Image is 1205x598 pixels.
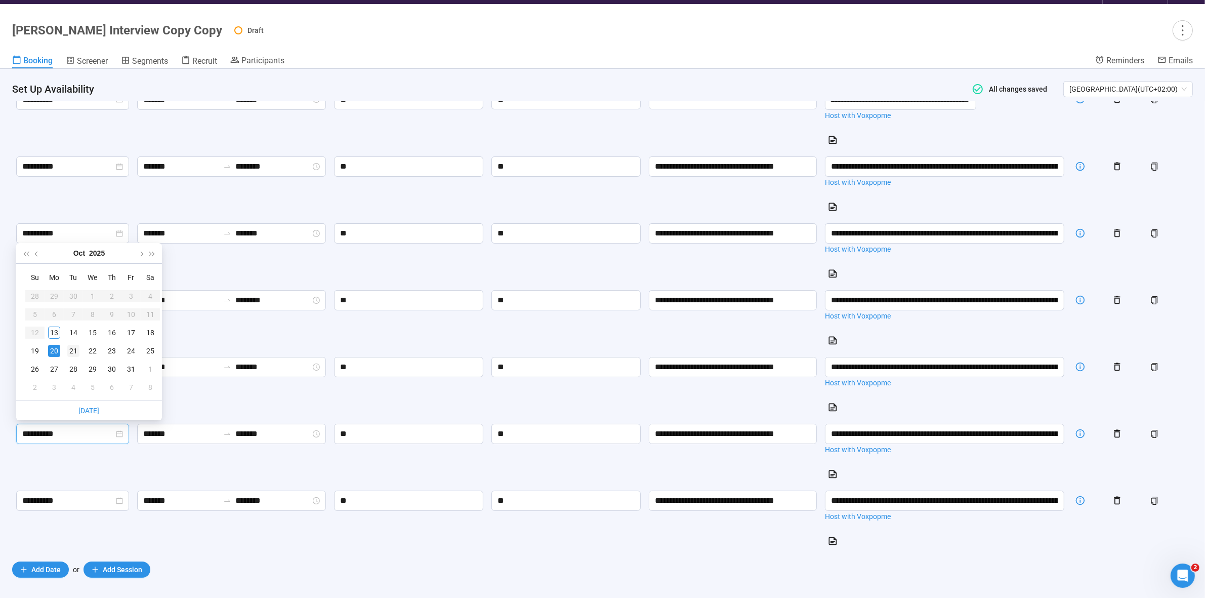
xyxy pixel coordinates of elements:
[45,324,64,342] td: 2025-10-13
[141,360,160,378] td: 2025-11-01
[77,56,108,66] span: Screener
[247,26,264,34] span: Draft
[230,55,284,67] a: Participants
[45,268,64,287] th: Mo
[125,345,137,357] div: 24
[48,363,60,375] div: 27
[45,342,64,360] td: 2025-10-20
[64,360,83,378] td: 2025-10-28
[1150,363,1158,371] span: copy
[121,360,141,378] td: 2025-10-31
[48,381,60,393] div: 3
[223,163,231,171] span: swap-right
[223,430,231,438] span: swap-right
[64,378,83,396] td: 2025-11-04
[1095,55,1144,67] a: Reminders
[25,378,45,396] td: 2025-11-02
[1150,163,1158,171] span: copy
[102,324,121,342] td: 2025-10-16
[87,381,99,393] div: 5
[29,345,41,357] div: 19
[12,562,69,578] button: plusAdd Date
[83,324,102,342] td: 2025-10-15
[20,566,27,573] span: plus
[121,342,141,360] td: 2025-10-24
[25,342,45,360] td: 2025-10-19
[45,378,64,396] td: 2025-11-03
[12,55,53,68] a: Booking
[125,327,137,339] div: 17
[103,564,142,575] span: Add Session
[48,327,60,339] div: 13
[223,229,231,237] span: to
[102,360,121,378] td: 2025-10-30
[1150,229,1158,237] span: copy
[64,324,83,342] td: 2025-10-14
[1171,564,1195,588] iframe: Intercom live chat
[84,562,150,578] button: plusAdd Session
[125,381,137,393] div: 7
[125,363,137,375] div: 31
[106,345,118,357] div: 23
[102,342,121,360] td: 2025-10-23
[83,360,102,378] td: 2025-10-29
[181,55,217,68] a: Recruit
[106,381,118,393] div: 6
[121,378,141,396] td: 2025-11-07
[102,268,121,287] th: Th
[64,268,83,287] th: Tu
[121,324,141,342] td: 2025-10-17
[223,363,231,371] span: swap-right
[223,296,231,304] span: to
[48,345,60,357] div: 20
[1157,55,1193,67] a: Emails
[67,345,79,357] div: 21
[23,56,53,65] span: Booking
[144,363,156,375] div: 1
[141,342,160,360] td: 2025-10-25
[102,378,121,396] td: 2025-11-06
[223,163,231,171] span: to
[825,444,1065,455] a: Host with Voxpopme
[141,268,160,287] th: Sa
[12,23,222,37] h1: [PERSON_NAME] Interview Copy Copy
[12,82,958,96] h4: Set Up Availability
[67,381,79,393] div: 4
[121,55,168,68] a: Segments
[25,360,45,378] td: 2025-10-26
[223,497,231,505] span: swap-right
[144,327,156,339] div: 18
[825,177,1065,188] a: Host with Voxpopme
[83,268,102,287] th: We
[223,363,231,371] span: to
[121,268,141,287] th: Fr
[87,345,99,357] div: 22
[106,327,118,339] div: 16
[223,229,231,237] span: swap-right
[825,110,1065,121] a: Host with Voxpopme
[1150,296,1158,304] span: copy
[223,497,231,505] span: to
[45,360,64,378] td: 2025-10-27
[1176,23,1189,37] span: more
[1146,158,1162,175] button: copy
[92,566,99,573] span: plus
[29,381,41,393] div: 2
[1150,430,1158,438] span: copy
[66,55,108,68] a: Screener
[106,363,118,375] div: 30
[984,85,1047,93] span: All changes saved
[1169,56,1193,65] span: Emails
[83,342,102,360] td: 2025-10-22
[825,244,1065,255] a: Host with Voxpopme
[825,511,1065,522] a: Host with Voxpopme
[1146,292,1162,308] button: copy
[67,327,79,339] div: 14
[1150,497,1158,505] span: copy
[223,430,231,438] span: to
[12,562,1193,578] div: or
[241,56,284,65] span: Participants
[141,324,160,342] td: 2025-10-18
[89,243,105,263] button: 2025
[1146,493,1162,509] button: copy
